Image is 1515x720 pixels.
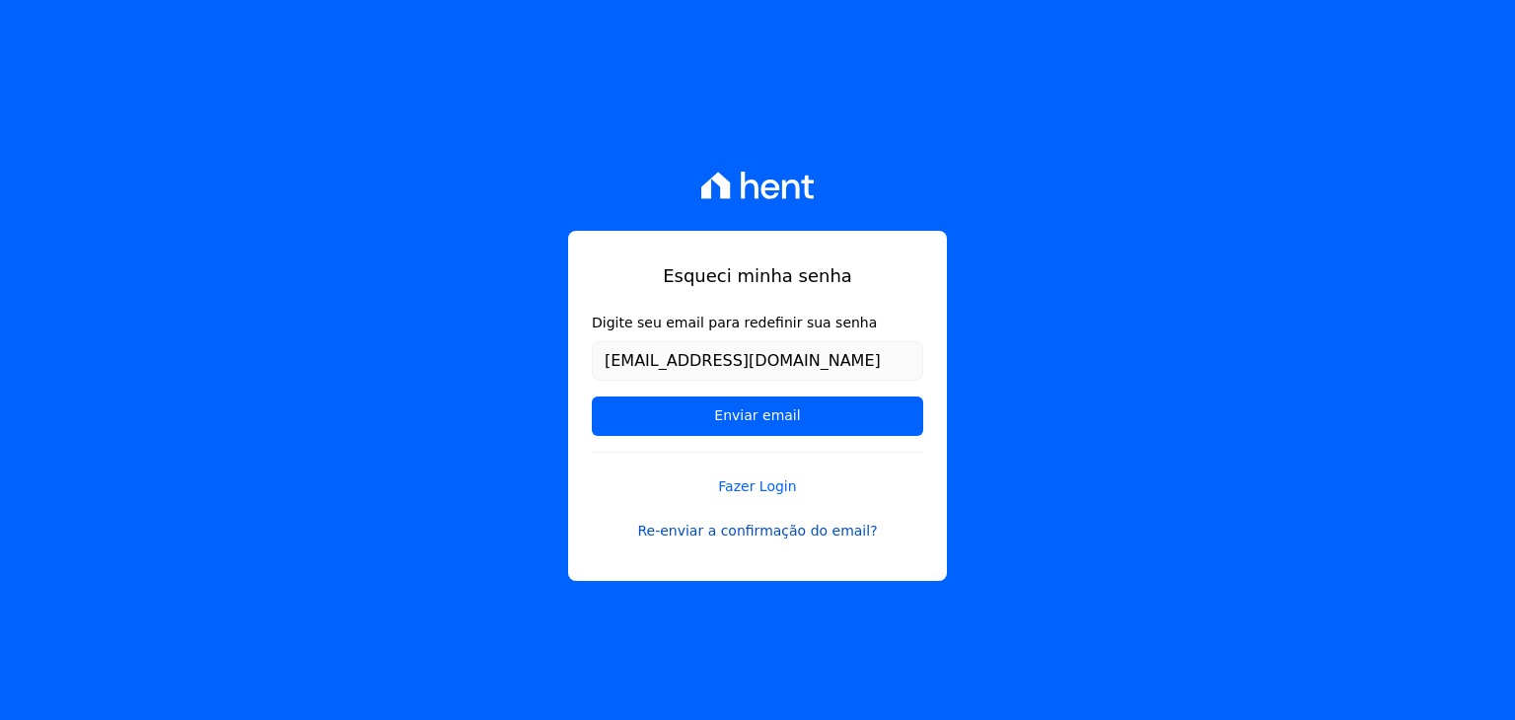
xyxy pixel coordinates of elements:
h1: Esqueci minha senha [592,262,923,289]
label: Digite seu email para redefinir sua senha [592,313,923,333]
a: Fazer Login [592,452,923,497]
input: Enviar email [592,396,923,436]
input: Email [592,341,923,381]
a: Re-enviar a confirmação do email? [592,521,923,541]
